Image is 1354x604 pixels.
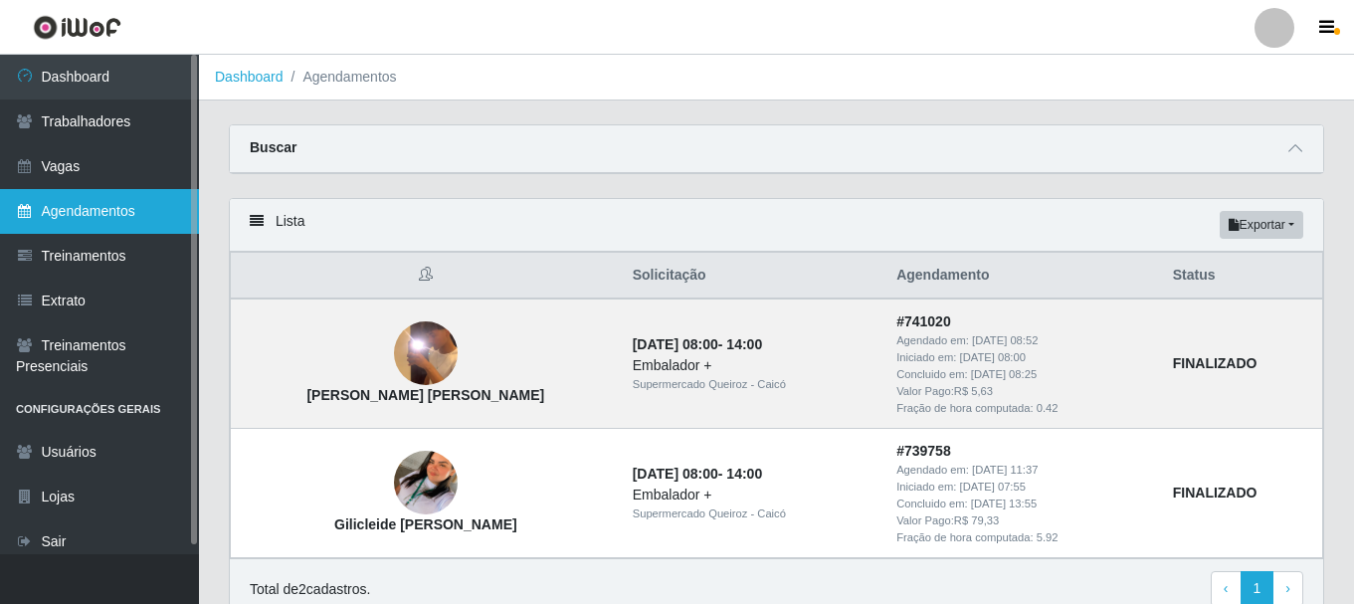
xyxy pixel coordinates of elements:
[896,462,1149,479] div: Agendado em:
[633,355,872,376] div: Embalador +
[971,498,1037,509] time: [DATE] 13:55
[726,466,762,482] time: 14:00
[896,443,951,459] strong: # 739758
[306,387,544,403] strong: [PERSON_NAME] [PERSON_NAME]
[230,199,1323,252] div: Lista
[896,512,1149,529] div: Valor Pago: R$ 79,33
[1161,253,1323,300] th: Status
[621,253,884,300] th: Solicitação
[884,253,1161,300] th: Agendamento
[394,283,458,424] img: Harlley Gean Santos de Farias
[633,505,872,522] div: Supermercado Queiroz - Caicó
[896,332,1149,349] div: Agendado em:
[199,55,1354,101] nav: breadcrumb
[896,349,1149,366] div: Iniciado em:
[971,368,1037,380] time: [DATE] 08:25
[1224,580,1229,596] span: ‹
[896,313,951,329] strong: # 741020
[250,139,296,155] strong: Buscar
[1173,355,1257,371] strong: FINALIZADO
[334,516,517,532] strong: Gilicleide [PERSON_NAME]
[633,466,718,482] time: [DATE] 08:00
[633,376,872,393] div: Supermercado Queiroz - Caicó
[250,579,370,600] p: Total de 2 cadastros.
[33,15,121,40] img: CoreUI Logo
[215,69,284,85] a: Dashboard
[972,334,1038,346] time: [DATE] 08:52
[896,400,1149,417] div: Fração de hora computada: 0.42
[1173,485,1257,501] strong: FINALIZADO
[633,466,762,482] strong: -
[896,383,1149,400] div: Valor Pago: R$ 5,63
[972,464,1038,476] time: [DATE] 11:37
[960,351,1026,363] time: [DATE] 08:00
[1220,211,1303,239] button: Exportar
[726,336,762,352] time: 14:00
[896,366,1149,383] div: Concluido em:
[633,336,762,352] strong: -
[1285,580,1290,596] span: ›
[896,479,1149,496] div: Iniciado em:
[633,336,718,352] time: [DATE] 08:00
[394,427,458,540] img: Gilicleide Chirle de Lucena
[284,67,397,88] li: Agendamentos
[896,529,1149,546] div: Fração de hora computada: 5.92
[960,481,1026,493] time: [DATE] 07:55
[896,496,1149,512] div: Concluido em:
[633,485,872,505] div: Embalador +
